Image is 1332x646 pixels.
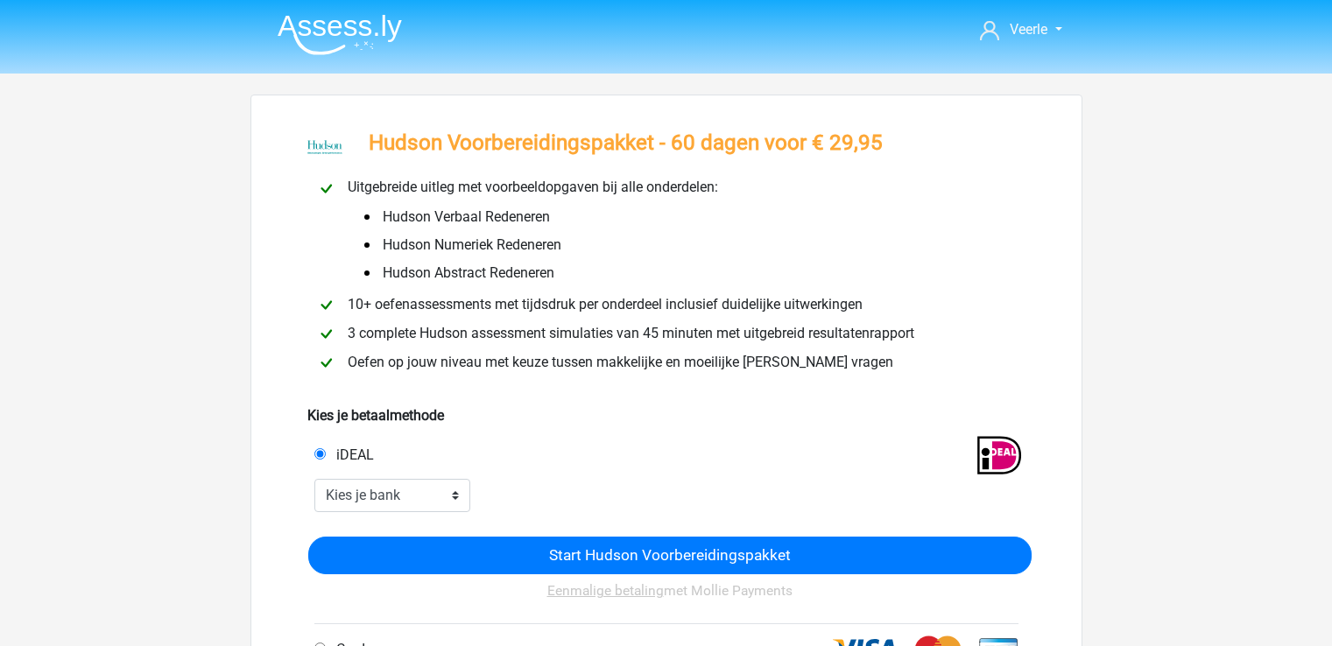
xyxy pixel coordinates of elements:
[341,296,870,312] span: 10+ oefenassessments met tijdsdruk per onderdeel inclusief duidelijke uitwerkingen
[362,207,550,228] span: Hudson Verbaal Redeneren
[973,19,1068,40] a: Veerle
[362,235,561,256] span: Hudson Numeriek Redeneren
[315,294,337,316] img: checkmark
[315,323,337,345] img: checkmark
[278,14,402,55] img: Assessly
[315,178,337,200] img: checkmark
[341,354,900,370] span: Oefen op jouw niveau met keuze tussen makkelijke en moeilijke [PERSON_NAME] vragen
[315,352,337,374] img: checkmark
[307,140,343,154] img: cefd0e47479f4eb8e8c001c0d358d5812e054fa8.png
[307,407,444,424] b: Kies je betaalmethode
[547,583,664,599] u: Eenmalige betaling
[308,574,1032,622] div: met Mollie Payments
[369,130,883,156] h3: Hudson Voorbereidingspakket - 60 dagen voor € 29,95
[341,325,921,341] span: 3 complete Hudson assessment simulaties van 45 minuten met uitgebreid resultatenrapport
[362,263,554,284] span: Hudson Abstract Redeneren
[1010,21,1047,38] span: Veerle
[308,537,1032,574] input: Start Hudson Voorbereidingspakket
[341,179,725,195] span: Uitgebreide uitleg met voorbeeldopgaven bij alle onderdelen:
[329,446,374,463] span: iDEAL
